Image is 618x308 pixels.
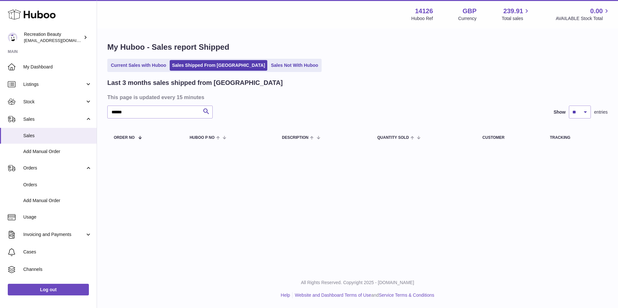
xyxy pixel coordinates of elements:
a: Log out [8,284,89,295]
span: My Dashboard [23,64,92,70]
span: AVAILABLE Stock Total [556,15,610,22]
span: entries [594,109,608,115]
span: Description [282,136,308,140]
div: Huboo Ref [411,15,433,22]
span: Orders [23,182,92,188]
span: 0.00 [590,7,603,15]
span: Sales [23,116,85,122]
img: customercare@recreationbeauty.com [8,33,17,42]
li: and [293,292,434,298]
span: Quantity Sold [377,136,409,140]
span: Add Manual Order [23,149,92,155]
span: Cases [23,249,92,255]
span: Channels [23,266,92,272]
h3: This page is updated every 15 minutes [107,94,606,101]
a: Service Terms & Conditions [379,293,434,298]
strong: GBP [463,7,476,15]
span: Order No [114,136,135,140]
div: Currency [458,15,477,22]
a: 0.00 AVAILABLE Stock Total [556,7,610,22]
span: Usage [23,214,92,220]
div: Recreation Beauty [24,31,82,44]
strong: 14126 [415,7,433,15]
a: Current Sales with Huboo [109,60,168,71]
div: Tracking [550,136,601,140]
span: 239.91 [503,7,523,15]
span: Listings [23,81,85,87]
a: Website and Dashboard Terms of Use [295,293,371,298]
span: Orders [23,165,85,171]
h2: Last 3 months sales shipped from [GEOGRAPHIC_DATA] [107,78,283,87]
span: Sales [23,133,92,139]
h1: My Huboo - Sales report Shipped [107,42,608,52]
a: Sales Shipped From [GEOGRAPHIC_DATA] [170,60,267,71]
span: [EMAIL_ADDRESS][DOMAIN_NAME] [24,38,95,43]
span: Stock [23,99,85,105]
span: Total sales [502,15,530,22]
label: Show [554,109,566,115]
span: Invoicing and Payments [23,231,85,238]
span: Huboo P no [190,136,215,140]
div: Customer [483,136,537,140]
p: All Rights Reserved. Copyright 2025 - [DOMAIN_NAME] [102,280,613,286]
a: 239.91 Total sales [502,7,530,22]
a: Help [281,293,290,298]
a: Sales Not With Huboo [269,60,320,71]
span: Add Manual Order [23,198,92,204]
